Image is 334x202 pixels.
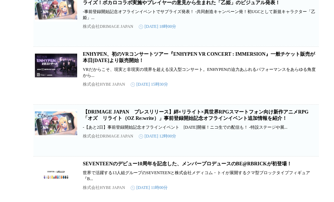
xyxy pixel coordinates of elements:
[139,24,176,30] time: [DATE] 18時00分
[83,51,315,63] a: ENHYPEN、初のVRコンサートツアー『ENHYPEN VR CONCERT : IMMERSION』一般チケット販売が本日[DATE]より販売開始！
[83,185,125,191] p: 株式会社HYBE JAPAN
[83,67,317,79] p: VRだからこそ、現実と非現実の境界を超える没入型コンサート。ENHYPENの迫力あふれるパフォーマンスをあらゆる角度から...
[83,124,317,130] p: -【あと2日】事前登録開始記念オフラインイベント [DATE]開催！ニコ生での配信も！ -特設ステージや展...
[35,51,77,79] img: ENHYPEN、初のVRコンサートツアー『ENHYPEN VR CONCERT : IMMERSION』一般チケット販売が本日7月25日より販売開始！
[83,24,133,30] p: 株式会社DRIMAGE JAPAN
[139,133,176,139] time: [DATE] 12時00分
[83,9,317,21] p: -事前登録開始記念オフラインイベントでサプライズ発表！ -共同創造キャンペーン発！初UGCとして新規キャラクター「乙姫」...
[131,81,168,87] time: [DATE] 15時30分
[35,109,77,137] img: 【DRIMAGE JAPAN プレスリリース】絆×リライト×異世界RPGスマートフォン向け新作アニメRPG「オズ リライト（OZ Re:write）」事前登録開始記念オフラインイベント追加情報を紹介！
[83,161,292,166] a: SEVENTEENのデビュー10周年を記念した、メンバープロデュースのBE@RBRICKが初登場！
[83,81,125,87] p: 株式会社HYBE JAPAN
[83,133,133,139] p: 株式会社DRIMAGE JAPAN
[83,109,309,121] a: 【DRIMAGE JAPAN プレスリリース】絆×リライト×異世界RPGスマートフォン向け新作アニメRPG「オズ リライト（OZ Re:write）」事前登録開始記念オフラインイベント追加情報を紹介！
[83,170,317,182] p: 世界で活躍する13人組グループのSEVENTEENと株式会社メディコム・トイが展開するクマ型ブロックタイプフィギュア『B...
[131,185,168,191] time: [DATE] 11時00分
[35,161,77,189] img: SEVENTEENのデビュー10周年を記念した、メンバープロデュースのBE@RBRICKが初登場！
